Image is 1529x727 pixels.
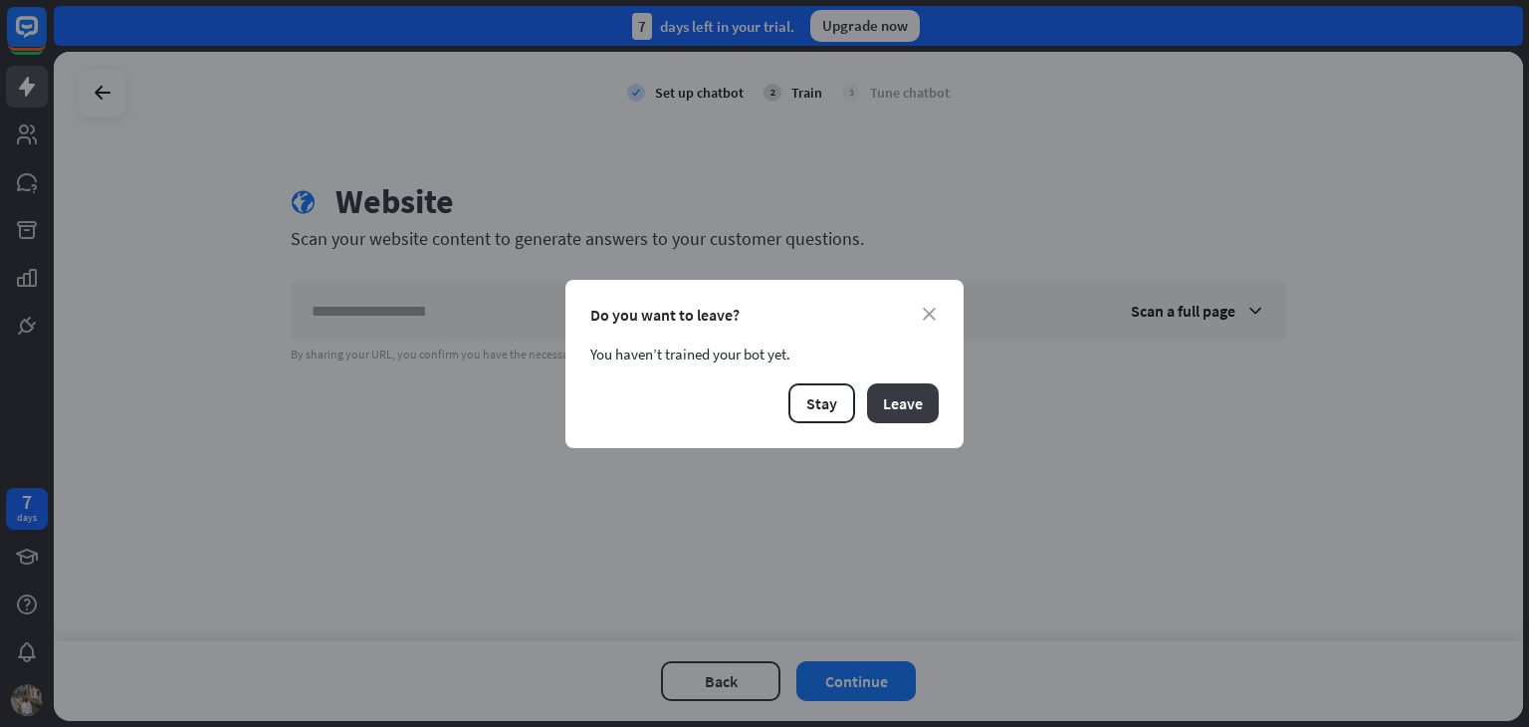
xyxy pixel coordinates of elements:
i: close [923,308,936,321]
div: Do you want to leave? [590,305,939,325]
button: Stay [788,383,855,423]
div: You haven’t trained your bot yet. [590,345,939,363]
button: Leave [867,383,939,423]
button: Open LiveChat chat widget [16,8,76,68]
